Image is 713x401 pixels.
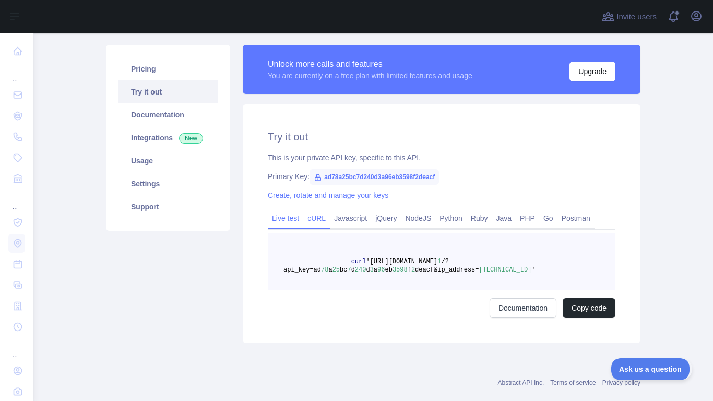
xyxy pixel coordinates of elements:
span: curl [351,258,366,265]
span: 2 [411,266,415,274]
span: 1 [437,258,441,265]
span: 96 [377,266,385,274]
a: Documentation [118,103,218,126]
a: Pricing [118,57,218,80]
span: eb [385,266,392,274]
span: 240 [355,266,366,274]
div: ... [8,63,25,84]
span: d [351,266,355,274]
span: [TECHNICAL_ID] [479,266,532,274]
span: a [374,266,377,274]
span: '[URL][DOMAIN_NAME] [366,258,437,265]
div: Primary Key: [268,171,615,182]
button: Invite users [600,8,659,25]
button: Copy code [563,298,615,318]
a: Javascript [330,210,371,227]
span: Invite users [616,11,657,23]
a: Postman [557,210,595,227]
a: Ruby [467,210,492,227]
h2: Try it out [268,129,615,144]
span: 78 [321,266,328,274]
div: Unlock more calls and features [268,58,472,70]
span: 3598 [393,266,408,274]
div: ... [8,338,25,359]
div: This is your private API key, specific to this API. [268,152,615,163]
a: Privacy policy [602,379,640,386]
a: Usage [118,149,218,172]
span: 25 [332,266,340,274]
a: Integrations New [118,126,218,149]
a: Terms of service [550,379,596,386]
span: ad78a25bc7d240d3a96eb3598f2deacf [310,169,439,185]
span: f [408,266,411,274]
a: jQuery [371,210,401,227]
a: Documentation [490,298,556,318]
span: 3 [370,266,374,274]
div: ... [8,190,25,211]
span: d [366,266,370,274]
button: Upgrade [569,62,615,81]
a: Support [118,195,218,218]
a: Try it out [118,80,218,103]
a: Create, rotate and manage your keys [268,191,388,199]
a: Abstract API Inc. [498,379,544,386]
a: Java [492,210,516,227]
a: PHP [516,210,539,227]
a: Live test [268,210,303,227]
a: Go [539,210,557,227]
span: ' [531,266,535,274]
a: Settings [118,172,218,195]
span: a [328,266,332,274]
a: cURL [303,210,330,227]
a: Python [435,210,467,227]
a: NodeJS [401,210,435,227]
span: New [179,133,203,144]
iframe: Toggle Customer Support [611,358,692,380]
span: bc [340,266,347,274]
div: You are currently on a free plan with limited features and usage [268,70,472,81]
span: 7 [347,266,351,274]
span: deacf&ip_address= [415,266,479,274]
